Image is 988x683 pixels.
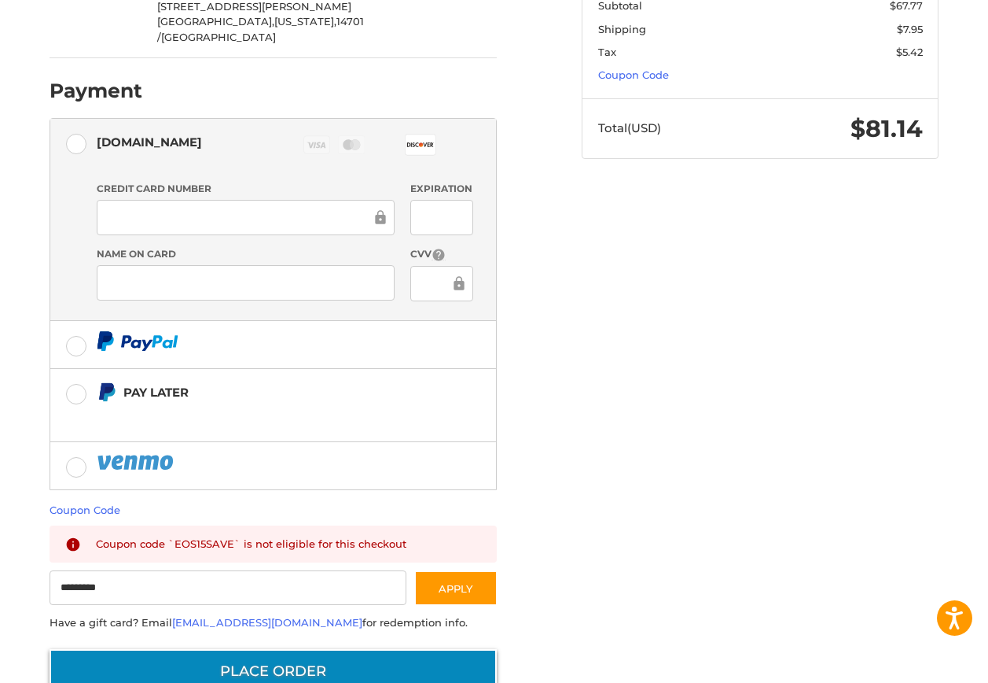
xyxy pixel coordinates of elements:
span: $5.42 [896,46,923,58]
h2: Payment [50,79,142,103]
label: Name on Card [97,247,395,261]
div: Pay Later [123,379,424,405]
span: $81.14 [850,114,923,143]
span: 14701 / [157,15,364,43]
iframe: PayPal Message 1 [97,408,425,423]
div: [DOMAIN_NAME] [97,129,202,155]
label: CVV [410,247,474,262]
button: Apply [414,570,498,606]
span: [GEOGRAPHIC_DATA] [161,31,276,43]
img: PayPal icon [97,331,178,351]
input: Gift Certificate or Coupon Code [50,570,406,606]
a: [EMAIL_ADDRESS][DOMAIN_NAME] [172,616,362,629]
img: PayPal icon [97,452,177,472]
a: Coupon Code [598,68,669,81]
span: [US_STATE], [274,15,336,28]
span: Tax [598,46,616,58]
img: Pay Later icon [97,382,116,402]
div: Have a gift card? Email for redemption info. [50,615,497,631]
span: Shipping [598,23,646,35]
span: Total (USD) [598,120,661,135]
label: Credit Card Number [97,182,395,196]
div: Coupon code `EOS15SAVE` is not eligible for this checkout [96,536,482,552]
span: $7.95 [897,23,923,35]
span: [GEOGRAPHIC_DATA], [157,15,274,28]
label: Expiration [410,182,474,196]
a: Coupon Code [50,504,120,516]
